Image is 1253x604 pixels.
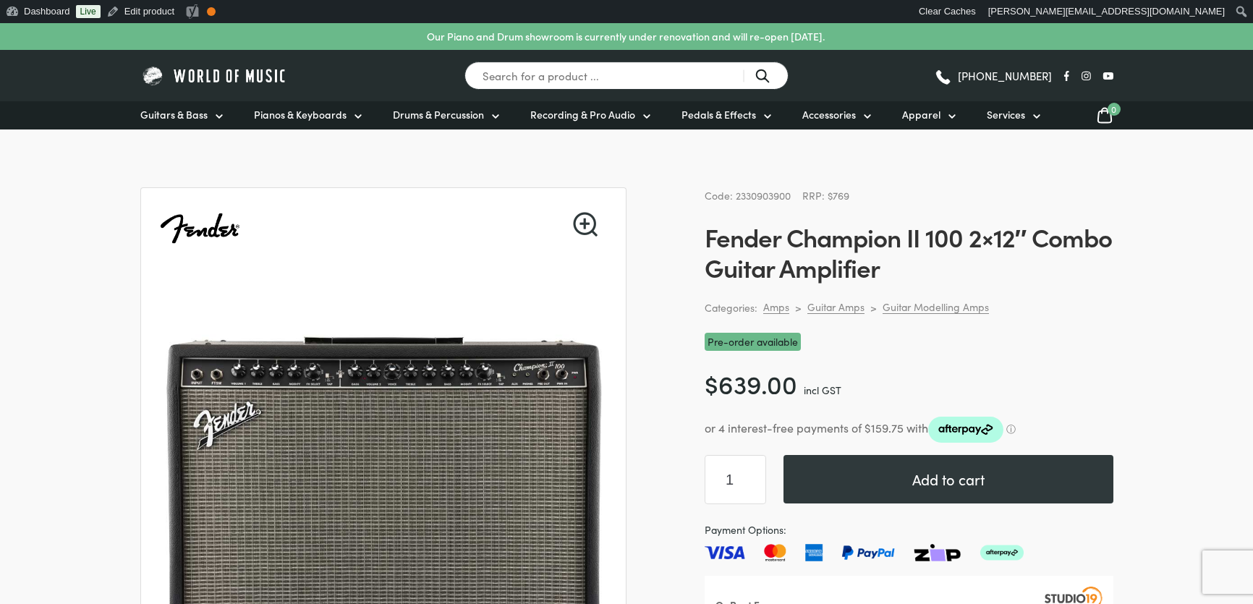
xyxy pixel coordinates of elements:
[140,64,289,87] img: World of Music
[804,383,841,397] span: incl GST
[705,221,1113,282] h1: Fender Champion II 100 2×12″ Combo Guitar Amplifier
[807,300,865,314] a: Guitar Amps
[705,522,1113,538] span: Payment Options:
[870,301,877,314] div: >
[140,107,208,122] span: Guitars & Bass
[705,455,766,504] input: Product quantity
[681,107,756,122] span: Pedals & Effects
[207,7,216,16] div: OK
[705,188,791,203] span: Code: 2330903900
[958,70,1052,81] span: [PHONE_NUMBER]
[987,107,1025,122] span: Services
[783,455,1113,503] button: Add to cart
[1043,445,1253,604] iframe: Chat with our support team
[705,299,757,316] span: Categories:
[795,301,802,314] div: >
[705,544,1024,561] img: Pay with Master card, Visa, American Express and Paypal
[802,188,849,203] span: RRP: $769
[464,61,789,90] input: Search for a product ...
[254,107,347,122] span: Pianos & Keyboards
[763,300,789,314] a: Amps
[705,365,797,401] bdi: 639.00
[802,107,856,122] span: Accessories
[705,333,801,351] span: Pre-order available
[1108,103,1121,116] span: 0
[427,29,825,44] p: Our Piano and Drum showroom is currently under renovation and will re-open [DATE].
[393,107,484,122] span: Drums & Percussion
[705,365,718,401] span: $
[573,212,598,237] a: View full-screen image gallery
[158,188,241,271] img: Fender
[934,65,1052,87] a: [PHONE_NUMBER]
[76,5,101,18] a: Live
[530,107,635,122] span: Recording & Pro Audio
[883,300,989,314] a: Guitar Modelling Amps
[902,107,940,122] span: Apparel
